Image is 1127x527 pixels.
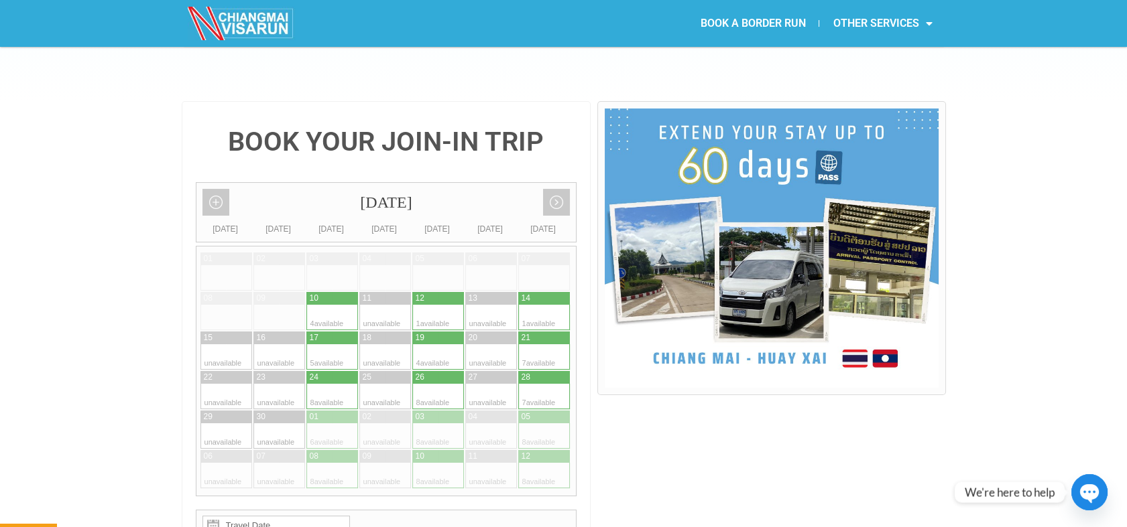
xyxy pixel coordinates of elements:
[416,293,424,304] div: 12
[257,451,265,462] div: 07
[257,372,265,383] div: 23
[363,293,371,304] div: 11
[310,372,318,383] div: 24
[469,411,477,423] div: 04
[196,129,577,155] h4: BOOK YOUR JOIN-IN TRIP
[204,332,213,344] div: 15
[517,222,570,236] div: [DATE]
[469,293,477,304] div: 13
[257,332,265,344] div: 16
[522,293,530,304] div: 14
[310,411,318,423] div: 01
[196,183,577,222] div: [DATE]
[358,222,411,236] div: [DATE]
[687,8,819,39] a: BOOK A BORDER RUN
[416,411,424,423] div: 03
[522,332,530,344] div: 21
[204,253,213,265] div: 01
[310,293,318,304] div: 10
[522,451,530,462] div: 12
[469,451,477,462] div: 11
[363,411,371,423] div: 02
[363,332,371,344] div: 18
[363,451,371,462] div: 09
[204,293,213,304] div: 08
[522,411,530,423] div: 05
[204,372,213,383] div: 22
[819,8,945,39] a: OTHER SERVICES
[204,411,213,423] div: 29
[199,222,252,236] div: [DATE]
[464,222,517,236] div: [DATE]
[252,222,305,236] div: [DATE]
[310,451,318,462] div: 08
[363,253,371,265] div: 04
[363,372,371,383] div: 25
[469,372,477,383] div: 27
[310,332,318,344] div: 17
[522,253,530,265] div: 07
[416,451,424,462] div: 10
[469,253,477,265] div: 06
[416,253,424,265] div: 05
[563,8,945,39] nav: Menu
[305,222,358,236] div: [DATE]
[257,293,265,304] div: 09
[257,411,265,423] div: 30
[469,332,477,344] div: 20
[257,253,265,265] div: 02
[310,253,318,265] div: 03
[204,451,213,462] div: 06
[411,222,464,236] div: [DATE]
[416,332,424,344] div: 19
[416,372,424,383] div: 26
[522,372,530,383] div: 28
